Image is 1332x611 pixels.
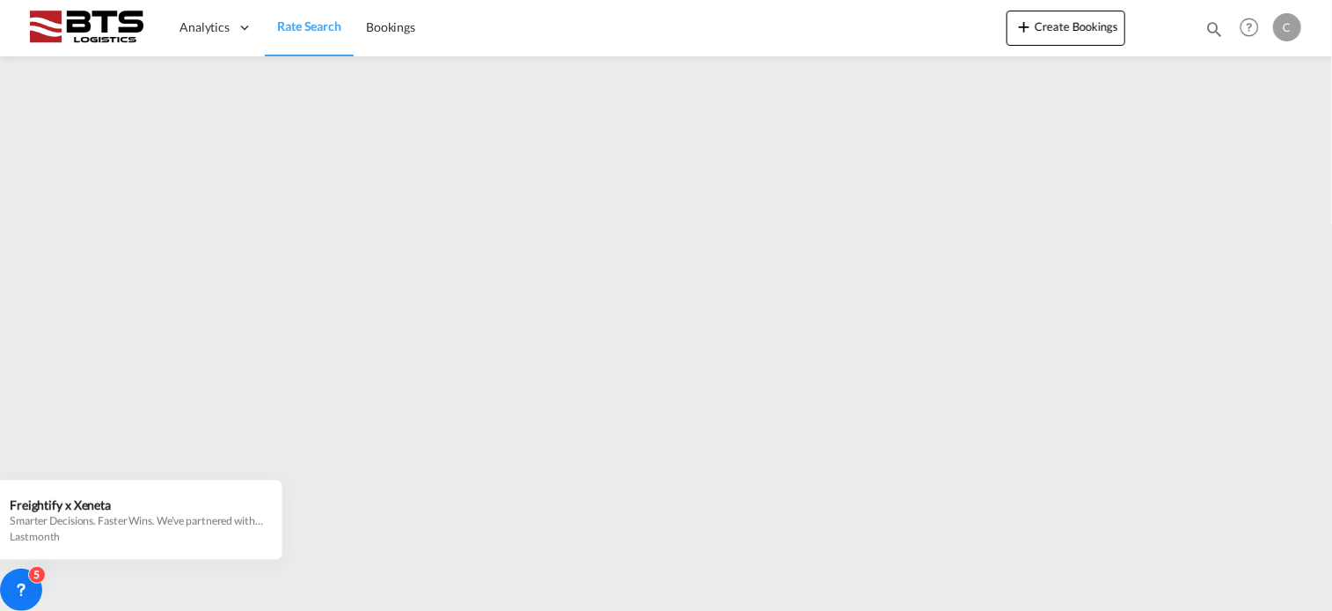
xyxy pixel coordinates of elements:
[1014,16,1035,37] md-icon: icon-plus 400-fg
[1234,12,1264,42] span: Help
[1204,19,1224,46] div: icon-magnify
[179,18,230,36] span: Analytics
[1204,19,1224,39] md-icon: icon-magnify
[1006,11,1125,46] button: icon-plus 400-fgCreate Bookings
[26,8,145,48] img: cdcc71d0be7811ed9adfbf939d2aa0e8.png
[277,18,341,33] span: Rate Search
[1234,12,1273,44] div: Help
[366,19,415,34] span: Bookings
[1273,13,1301,41] div: C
